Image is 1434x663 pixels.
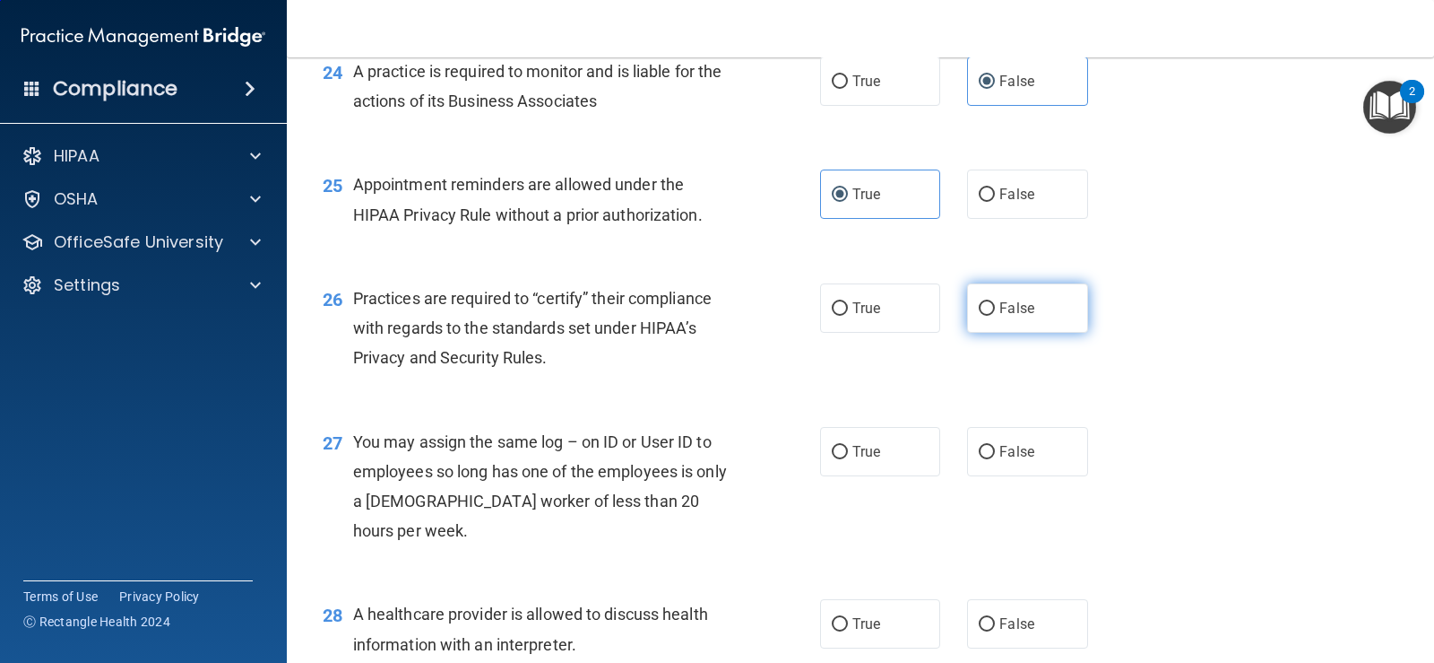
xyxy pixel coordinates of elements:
span: True [852,73,880,90]
span: True [852,443,880,460]
span: 26 [323,289,342,310]
input: False [979,446,995,459]
span: A healthcare provider is allowed to discuss health information with an interpreter. [353,605,708,653]
input: True [832,618,848,632]
h4: Compliance [53,76,177,101]
img: PMB logo [22,19,265,55]
p: OSHA [54,188,99,210]
a: Privacy Policy [119,588,200,606]
span: False [999,186,1034,203]
button: Open Resource Center, 2 new notifications [1363,81,1416,134]
span: A practice is required to monitor and is liable for the actions of its Business Associates [353,62,722,110]
span: False [999,615,1034,632]
span: You may assign the same log – on ID or User ID to employees so long has one of the employees is o... [353,432,727,541]
a: Settings [22,275,261,296]
input: False [979,188,995,202]
span: 27 [323,432,342,454]
span: 24 [323,62,342,83]
input: False [979,75,995,89]
span: True [852,615,880,632]
span: True [852,300,880,317]
input: True [832,302,848,316]
iframe: Drift Widget Chat Controller [1344,540,1412,608]
a: OSHA [22,188,261,210]
span: 28 [323,605,342,626]
a: HIPAA [22,145,261,167]
span: Practices are required to “certify” their compliance with regards to the standards set under HIPA... [353,289,712,367]
input: False [979,302,995,316]
span: 25 [323,175,342,196]
input: True [832,75,848,89]
a: OfficeSafe University [22,231,261,253]
span: False [999,300,1034,317]
input: True [832,446,848,459]
p: OfficeSafe University [54,231,223,253]
span: False [999,73,1034,90]
input: True [832,188,848,202]
span: False [999,443,1034,460]
div: 2 [1409,92,1415,115]
p: HIPAA [54,145,99,167]
span: Appointment reminders are allowed under the HIPAA Privacy Rule without a prior authorization. [353,175,703,223]
span: Ⓒ Rectangle Health 2024 [23,613,170,631]
p: Settings [54,275,120,296]
a: Terms of Use [23,588,98,606]
span: True [852,186,880,203]
input: False [979,618,995,632]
